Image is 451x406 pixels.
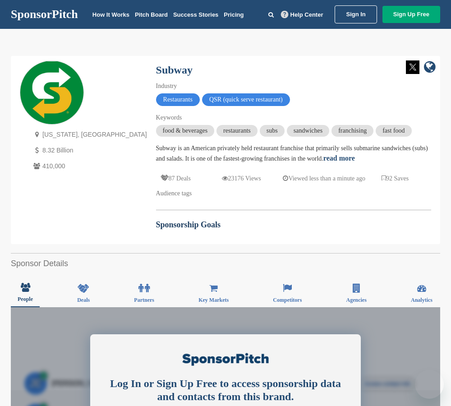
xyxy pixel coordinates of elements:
[11,258,440,270] h2: Sponsor Details
[406,60,419,74] img: Twitter white
[424,60,436,75] a: company link
[279,9,325,20] a: Help Center
[11,9,78,20] a: SponsorPitch
[135,11,168,18] a: Pitch Board
[323,154,355,162] a: read more
[156,125,215,137] span: food & beverages
[198,297,229,303] span: Key Markets
[382,173,409,184] p: 92 Saves
[161,173,191,184] p: 87 Deals
[156,189,431,198] div: Audience tags
[273,297,302,303] span: Competitors
[31,145,147,156] p: 8.32 Billion
[20,61,83,125] img: Sponsorpitch & Subway
[202,93,290,106] span: QSR (quick serve restaurant)
[283,173,365,184] p: Viewed less than a minute ago
[376,125,411,137] span: fast food
[156,219,431,231] h2: Sponsorship Goals
[260,125,285,137] span: subs
[173,11,218,18] a: Success Stories
[134,297,154,303] span: Partners
[156,81,431,91] div: Industry
[77,297,90,303] span: Deals
[31,129,147,140] p: [US_STATE], [GEOGRAPHIC_DATA]
[18,296,33,302] span: People
[156,93,200,106] span: Restaurants
[156,143,431,164] div: Subway is an American privately held restaurant franchise that primarily sells submarine sandwich...
[335,5,377,23] a: Sign In
[382,6,440,23] a: Sign Up Free
[331,125,373,137] span: franchising
[287,125,330,137] span: sandwiches
[216,125,258,137] span: restaurants
[346,297,366,303] span: Agencies
[156,64,193,76] a: Subway
[31,161,147,172] p: 410,000
[92,11,129,18] a: How It Works
[224,11,244,18] a: Pricing
[222,173,261,184] p: 23176 Views
[415,370,444,399] iframe: Button to launch messaging window
[411,297,433,303] span: Analytics
[106,377,345,403] div: Log In or Sign Up Free to access sponsorship data and contacts from this brand.
[156,113,431,123] div: Keywords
